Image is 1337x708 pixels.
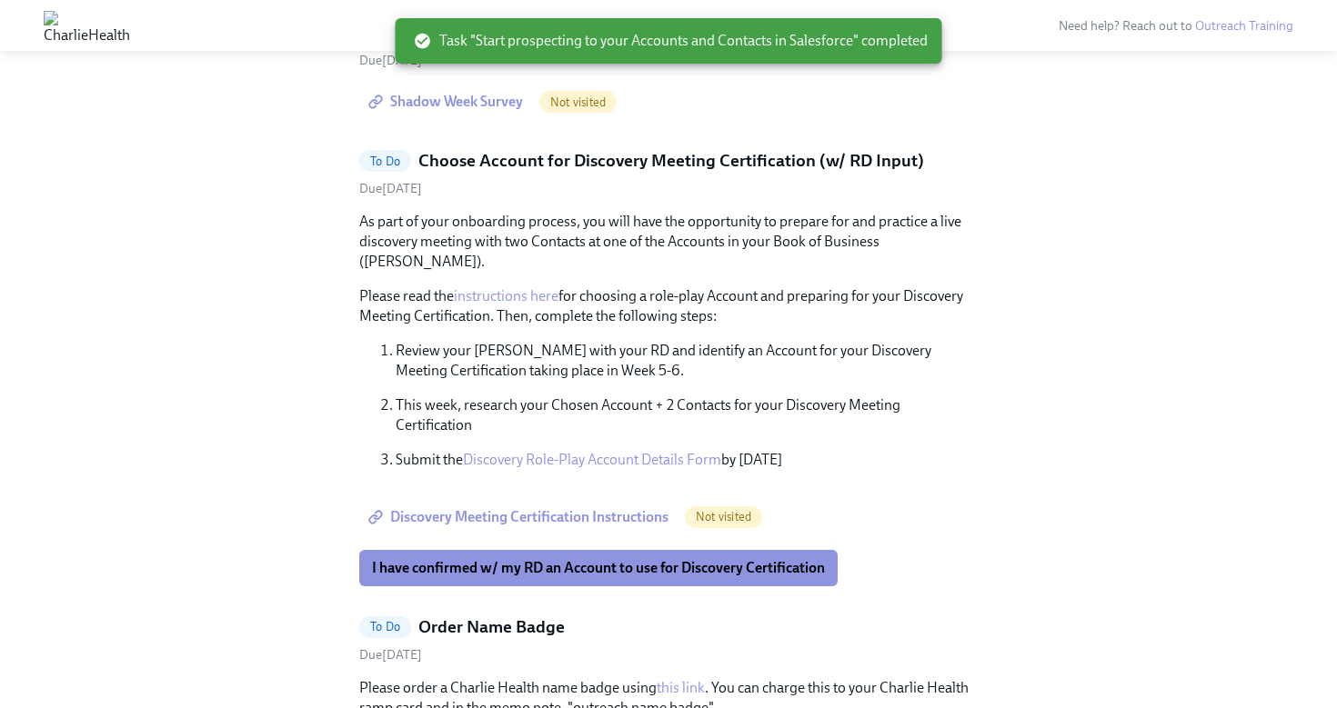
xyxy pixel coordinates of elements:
a: To DoChoose Account for Discovery Meeting Certification (w/ RD Input)Due[DATE] [359,149,978,197]
span: Need help? Reach out to [1059,18,1293,34]
a: Discovery Meeting Certification Instructions [359,499,681,535]
p: Please read the for choosing a role-play Account and preparing for your Discovery Meeting Certifi... [359,286,978,326]
p: This week, research your Chosen Account + 2 Contacts for your Discovery Meeting Certification [396,395,978,435]
h5: Order Name Badge [418,615,565,639]
span: Task "Start prospecting to your Accounts and Contacts in Salesforce" completed [414,31,928,51]
a: instructions here [454,287,558,304]
span: Discovery Meeting Certification Instructions [372,508,668,526]
span: Monday, October 6th 2025, 10:00 am [359,647,422,663]
span: Shadow Week Survey [372,93,523,111]
p: Review your [PERSON_NAME] with your RD and identify an Account for your Discovery Meeting Certifi... [396,341,978,381]
button: I have confirmed w/ my RD an Account to use for Discovery Certification [359,550,838,586]
img: CharlieHealth [44,11,130,40]
span: Saturday, September 27th 2025, 10:00 am [359,53,422,68]
span: I have confirmed w/ my RD an Account to use for Discovery Certification [372,559,825,577]
a: this link [657,679,705,696]
span: Not visited [539,95,617,109]
span: Thursday, October 2nd 2025, 10:00 am [359,181,422,196]
p: As part of your onboarding process, you will have the opportunity to prepare for and practice a l... [359,212,978,272]
span: To Do [359,155,411,168]
a: To DoOrder Name BadgeDue[DATE] [359,615,978,663]
a: Shadow Week Survey [359,84,536,120]
a: Discovery Role-Play Account Details Form [463,451,721,468]
p: Submit the by [DATE] [396,450,978,470]
a: Outreach Training [1195,18,1293,34]
span: Not visited [685,510,762,524]
h5: Choose Account for Discovery Meeting Certification (w/ RD Input) [418,149,924,173]
span: To Do [359,620,411,633]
